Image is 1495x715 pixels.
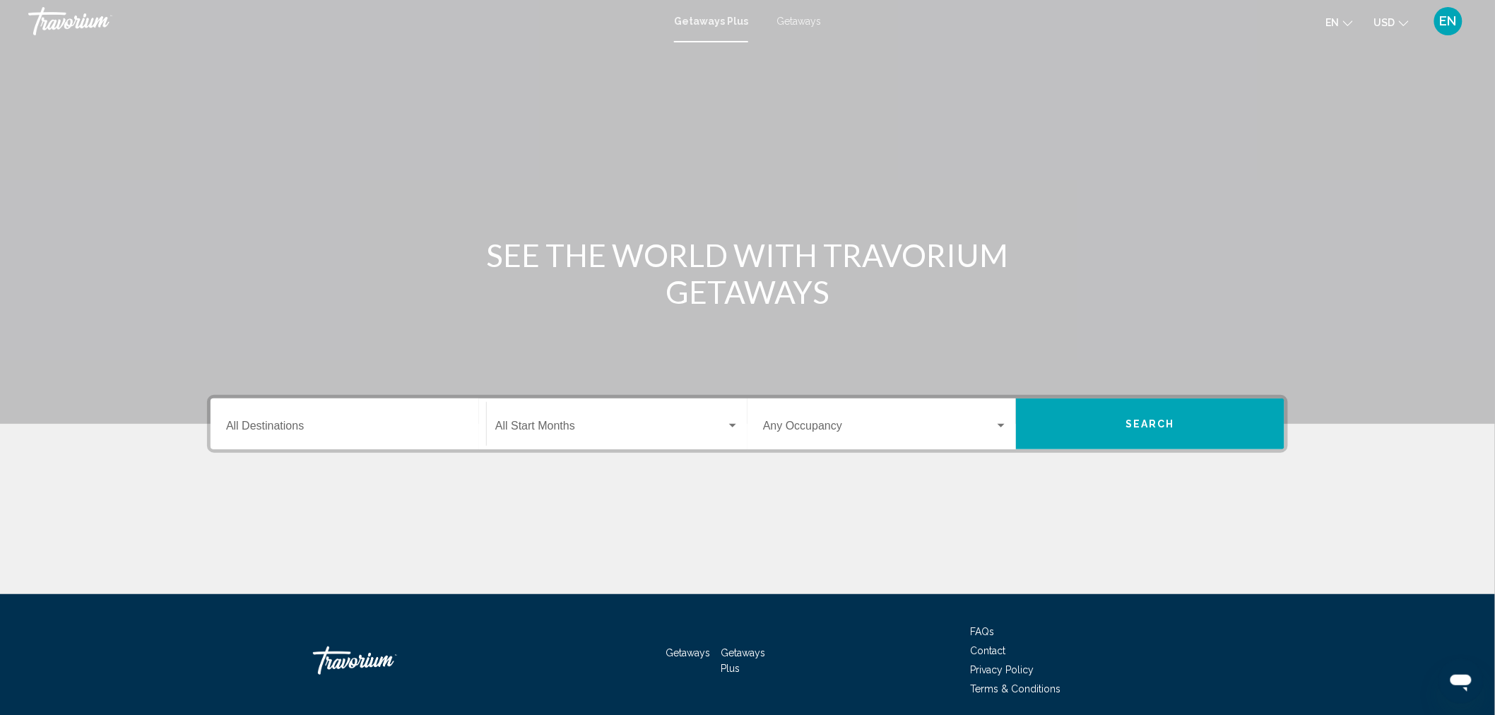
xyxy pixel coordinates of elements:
button: Change language [1326,12,1353,32]
span: en [1326,17,1340,28]
a: Getaways [776,16,821,27]
a: FAQs [970,626,994,637]
a: Contact [970,645,1005,656]
span: Search [1125,419,1175,430]
button: Change currency [1374,12,1409,32]
a: Travorium [28,7,660,35]
a: Terms & Conditions [970,683,1060,695]
a: Getaways Plus [721,647,766,674]
h1: SEE THE WORLD WITH TRAVORIUM GETAWAYS [483,237,1012,310]
a: Getaways [666,647,710,658]
span: EN [1440,14,1457,28]
a: Privacy Policy [970,664,1034,675]
iframe: Button to launch messaging window [1438,658,1484,704]
span: USD [1374,17,1395,28]
a: Travorium [313,639,454,682]
button: User Menu [1430,6,1467,36]
div: Search widget [211,398,1284,449]
button: Search [1016,398,1284,449]
a: Getaways Plus [674,16,748,27]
